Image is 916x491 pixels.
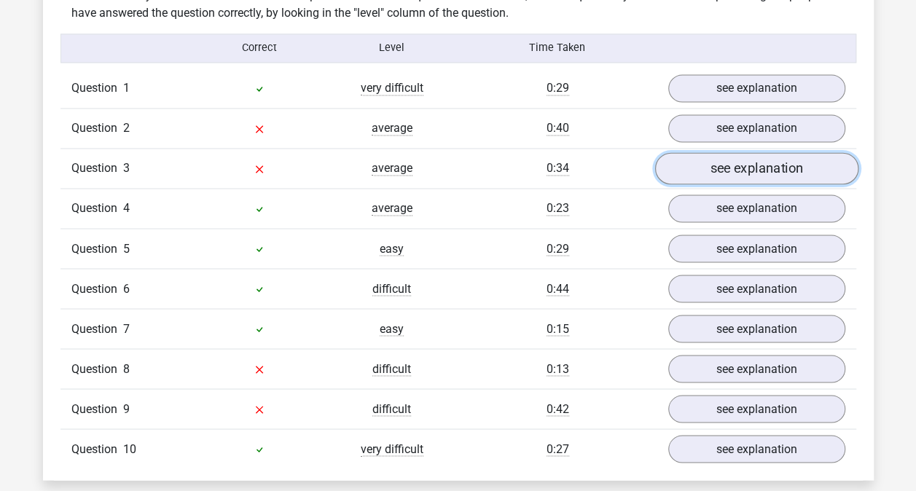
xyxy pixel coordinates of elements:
[71,200,123,217] span: Question
[123,121,130,135] span: 2
[547,401,569,416] span: 0:42
[372,121,412,135] span: average
[372,361,411,376] span: difficult
[123,161,130,175] span: 3
[193,40,326,56] div: Correct
[380,241,404,256] span: easy
[547,361,569,376] span: 0:13
[372,401,411,416] span: difficult
[547,201,569,216] span: 0:23
[71,400,123,417] span: Question
[71,240,123,257] span: Question
[668,74,845,102] a: see explanation
[361,441,423,456] span: very difficult
[668,235,845,262] a: see explanation
[668,395,845,423] a: see explanation
[668,195,845,222] a: see explanation
[547,161,569,176] span: 0:34
[372,161,412,176] span: average
[123,441,136,455] span: 10
[123,241,130,255] span: 5
[71,119,123,137] span: Question
[71,280,123,297] span: Question
[123,361,130,375] span: 8
[668,315,845,342] a: see explanation
[372,281,411,296] span: difficult
[123,201,130,215] span: 4
[380,321,404,336] span: easy
[123,321,130,335] span: 7
[71,160,123,177] span: Question
[668,114,845,142] a: see explanation
[654,152,858,184] a: see explanation
[71,360,123,377] span: Question
[547,321,569,336] span: 0:15
[547,281,569,296] span: 0:44
[547,81,569,95] span: 0:29
[668,435,845,463] a: see explanation
[547,121,569,135] span: 0:40
[123,281,130,295] span: 6
[547,241,569,256] span: 0:29
[71,320,123,337] span: Question
[123,401,130,415] span: 9
[361,81,423,95] span: very difficult
[668,275,845,302] a: see explanation
[123,81,130,95] span: 1
[547,441,569,456] span: 0:27
[71,440,123,457] span: Question
[71,79,123,97] span: Question
[372,201,412,216] span: average
[458,40,657,56] div: Time Taken
[668,355,845,382] a: see explanation
[326,40,458,56] div: Level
